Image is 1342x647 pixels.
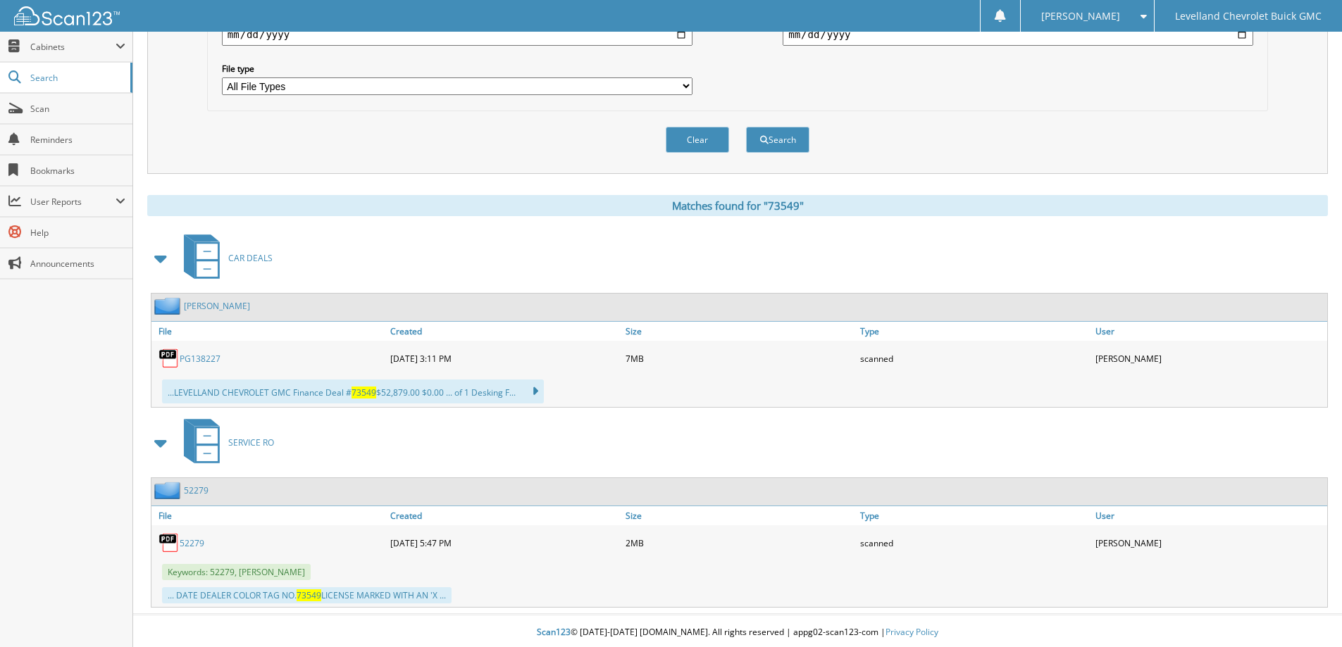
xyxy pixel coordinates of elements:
[30,134,125,146] span: Reminders
[1092,529,1327,557] div: [PERSON_NAME]
[30,227,125,239] span: Help
[162,379,544,403] div: ...LEVELLAND CHEVROLET GMC Finance Deal # $52,879.00 $0.00 ... of 1 Desking F...
[387,529,622,557] div: [DATE] 5:47 PM
[30,41,116,53] span: Cabinets
[666,127,729,153] button: Clear
[151,506,387,525] a: File
[297,589,321,601] span: 73549
[622,529,857,557] div: 2MB
[857,529,1092,557] div: scanned
[30,72,123,84] span: Search
[151,322,387,341] a: File
[30,196,116,208] span: User Reports
[1175,12,1322,20] span: Levelland Chevrolet Buick GMC
[622,344,857,372] div: 7MB
[147,195,1328,216] div: Matches found for "73549"
[30,258,125,270] span: Announcements
[886,626,938,638] a: Privacy Policy
[154,482,184,499] img: folder2.png
[1092,322,1327,341] a: User
[352,387,376,398] span: 73549
[228,436,274,448] span: SERVICE RO
[1092,344,1327,372] div: [PERSON_NAME]
[180,537,204,549] a: 52279
[783,23,1253,46] input: end
[622,322,857,341] a: Size
[222,63,692,75] label: File type
[228,252,273,264] span: CAR DEALS
[387,322,622,341] a: Created
[857,322,1092,341] a: Type
[14,6,120,25] img: scan123-logo-white.svg
[175,415,274,470] a: SERVICE RO
[175,230,273,286] a: CAR DEALS
[1092,506,1327,525] a: User
[387,344,622,372] div: [DATE] 3:11 PM
[30,103,125,115] span: Scan
[184,484,209,496] a: 52279
[159,348,180,369] img: PDF.png
[222,23,692,46] input: start
[537,626,571,638] span: Scan123
[746,127,809,153] button: Search
[184,300,250,312] a: [PERSON_NAME]
[387,506,622,525] a: Created
[857,506,1092,525] a: Type
[154,297,184,315] img: folder2.png
[622,506,857,525] a: Size
[162,564,311,580] span: Keywords: 52279, [PERSON_NAME]
[180,353,220,365] a: PG138227
[857,344,1092,372] div: scanned
[159,532,180,553] img: PDF.png
[30,165,125,177] span: Bookmarks
[1041,12,1120,20] span: [PERSON_NAME]
[162,587,452,603] div: ... DATE DEALER COLOR TAG NO. LICENSE MARKED WITH AN 'X ...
